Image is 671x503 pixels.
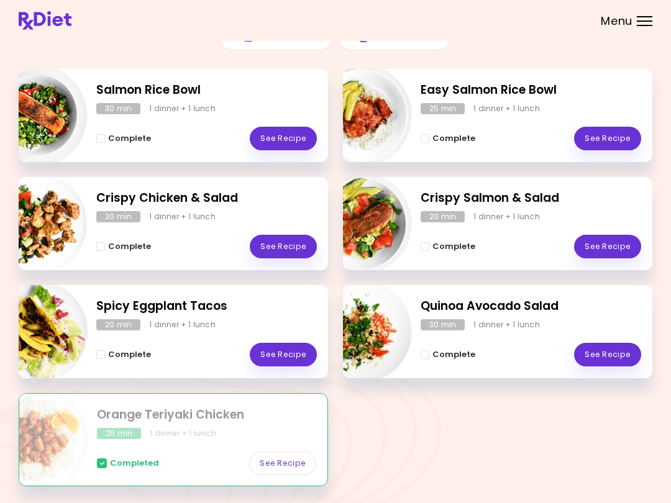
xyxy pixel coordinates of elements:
a: See Recipe - Spicy Eggplant Tacos [250,343,317,366]
div: 20 min [421,211,465,222]
h2: Quinoa Avocado Salad [421,297,641,315]
a: See Recipe - Crispy Chicken & Salad [250,235,317,258]
div: 30 min [421,319,465,330]
img: Info - Crispy Salmon & Salad [309,172,412,275]
div: 25 min [97,428,141,439]
h2: Salmon Rice Bowl [96,81,317,99]
span: Complete [432,350,475,360]
div: 1 dinner + 1 lunch [473,319,540,330]
img: Info - Quinoa Avocado Salad [309,280,412,383]
div: 30 min [96,103,140,114]
h2: Crispy Chicken & Salad [96,189,317,207]
h2: Easy Salmon Rice Bowl [421,81,641,99]
span: Completed [110,458,159,468]
span: Complete [108,350,151,360]
a: See Recipe - Salmon Rice Bowl [250,127,317,150]
button: Complete - Easy Salmon Rice Bowl [421,131,475,146]
h2: Crispy Salmon & Salad [421,189,641,207]
a: See Recipe - Crispy Salmon & Salad [574,235,641,258]
button: Complete - Crispy Chicken & Salad [96,239,151,254]
a: See Recipe - Easy Salmon Rice Bowl [574,127,641,150]
button: Complete - Crispy Salmon & Salad [421,239,475,254]
div: 1 dinner + 1 lunch [149,319,216,330]
button: Complete - Quinoa Avocado Salad [421,347,475,362]
h2: Spicy Eggplant Tacos [96,297,317,315]
div: 1 dinner + 1 lunch [473,211,540,222]
img: RxDiet [19,11,71,30]
div: 1 dinner + 1 lunch [473,103,540,114]
span: Complete [432,134,475,143]
a: See Recipe - Quinoa Avocado Salad [574,343,641,366]
a: See Recipe - Orange Teriyaki Chicken [249,451,316,475]
h2: Orange Teriyaki Chicken [97,406,316,424]
span: Menu [601,16,632,27]
div: 20 min [96,211,140,222]
div: 1 dinner + 1 lunch [149,103,216,114]
span: Complete [432,242,475,251]
span: Complete [108,242,151,251]
button: Complete - Salmon Rice Bowl [96,131,151,146]
div: 25 min [421,103,465,114]
button: Complete - Spicy Eggplant Tacos [96,347,151,362]
img: Info - Easy Salmon Rice Bowl [309,64,412,167]
div: 20 min [96,319,140,330]
div: 1 dinner + 1 lunch [150,428,216,439]
span: Complete [108,134,151,143]
div: 1 dinner + 1 lunch [149,211,216,222]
